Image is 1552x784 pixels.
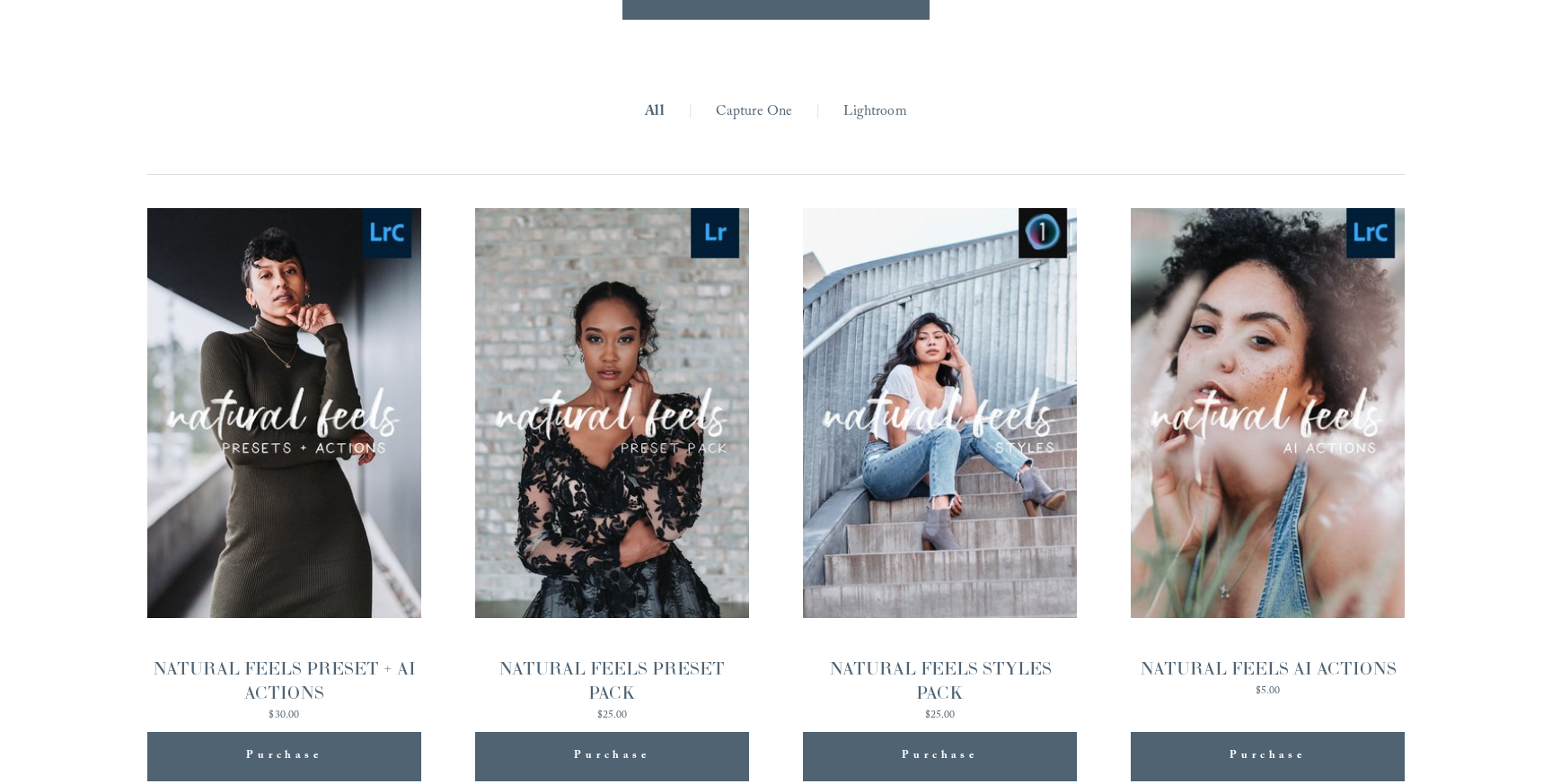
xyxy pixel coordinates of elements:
span: Purchase [246,745,322,768]
a: NATURAL FEELS PRESET + AI ACTIONS [147,208,421,725]
a: NATURAL FEELS STYLES PACK [803,208,1077,725]
span: Purchase [1230,745,1305,768]
div: $5.00 [1140,686,1397,697]
a: NATURAL FEELS PRESET PACK [475,208,749,725]
span: Purchase [902,745,977,768]
div: NATURAL FEELS AI ACTIONS [1140,657,1397,681]
div: $25.00 [475,710,749,721]
div: NATURAL FEELS PRESET PACK [475,657,749,705]
span: | [816,99,820,126]
div: $25.00 [803,710,1077,721]
a: Capture One [716,99,793,126]
div: NATURAL FEELS STYLES PACK [803,657,1077,705]
div: NATURAL FEELS PRESET + AI ACTIONS [147,657,421,705]
button: Purchase [147,732,421,781]
button: Purchase [475,732,749,781]
button: Purchase [803,732,1077,781]
a: NATURAL FEELS AI ACTIONS [1131,208,1405,701]
button: Purchase [1131,732,1405,781]
a: Lightroom [843,99,906,126]
span: Purchase [574,745,649,768]
div: $30.00 [147,710,421,721]
span: | [688,99,692,126]
a: All [645,99,664,126]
